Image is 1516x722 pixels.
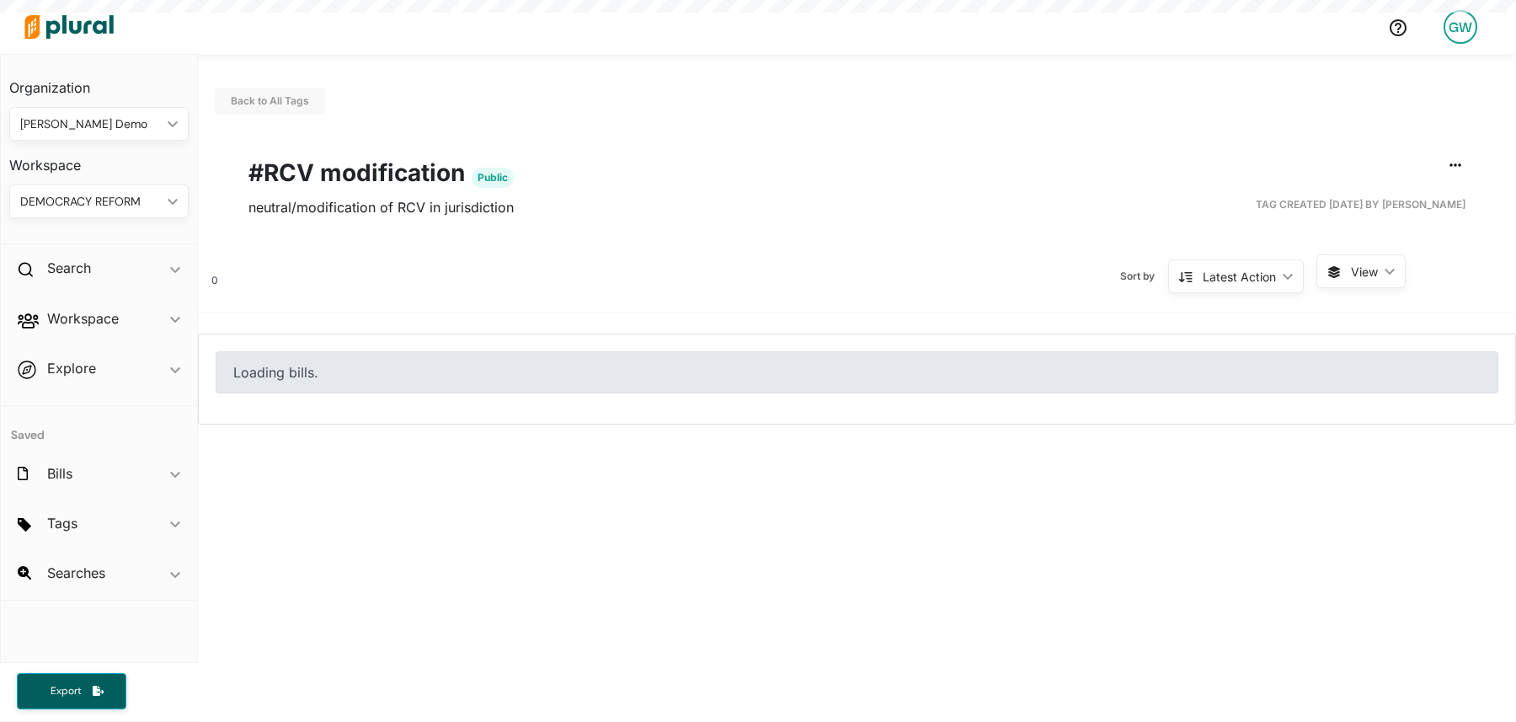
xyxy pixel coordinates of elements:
a: Back to All Tags [231,94,309,107]
div: DEMOCRACY REFORM [20,193,161,211]
h2: Bills [47,464,72,483]
h3: Workspace [9,141,189,178]
div: GW [1444,10,1477,44]
h2: Searches [47,564,105,582]
h2: Search [47,259,91,277]
h2: Explore [47,359,96,377]
button: Export [17,673,126,709]
h3: Organization [9,63,189,100]
span: neutral/modification of RCV in jurisdiction [248,192,514,222]
h1: #RCV modification [248,155,1465,190]
h2: Workspace [47,309,119,328]
span: Public [472,168,514,188]
span: Tag Created [DATE] by [PERSON_NAME] [1256,197,1465,212]
div: Loading bills. [216,351,1498,393]
a: GW [1430,3,1491,51]
span: Export [39,684,93,698]
button: Back to All Tags [215,88,325,115]
h2: Tags [47,514,77,532]
span: Sort by [1120,269,1168,284]
h4: Saved [1,406,197,447]
div: [PERSON_NAME] Demo [20,115,161,133]
div: Latest Action [1203,268,1276,286]
div: 0 [198,254,218,298]
span: View [1351,263,1378,281]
